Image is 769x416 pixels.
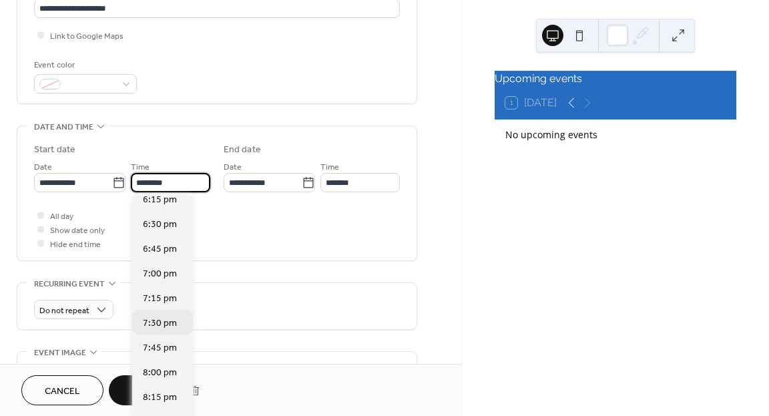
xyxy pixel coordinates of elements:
[495,71,736,87] div: Upcoming events
[45,385,80,399] span: Cancel
[109,375,178,405] button: Save
[143,317,177,331] span: 7:30 pm
[143,218,177,232] span: 6:30 pm
[320,160,339,174] span: Time
[39,303,89,319] span: Do not repeat
[143,391,177,405] span: 8:15 pm
[21,375,103,405] button: Cancel
[224,160,242,174] span: Date
[505,128,726,142] div: No upcoming events
[131,160,150,174] span: Time
[143,341,177,355] span: 7:45 pm
[143,292,177,306] span: 7:15 pm
[34,346,86,360] span: Event image
[224,143,261,157] div: End date
[50,210,73,224] span: All day
[50,29,123,43] span: Link to Google Maps
[50,238,101,252] span: Hide end time
[34,58,134,72] div: Event color
[143,242,177,256] span: 6:45 pm
[50,224,105,238] span: Show date only
[143,267,177,281] span: 7:00 pm
[34,143,75,157] div: Start date
[34,160,52,174] span: Date
[34,277,105,291] span: Recurring event
[143,366,177,380] span: 8:00 pm
[143,193,177,207] span: 6:15 pm
[34,120,93,134] span: Date and time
